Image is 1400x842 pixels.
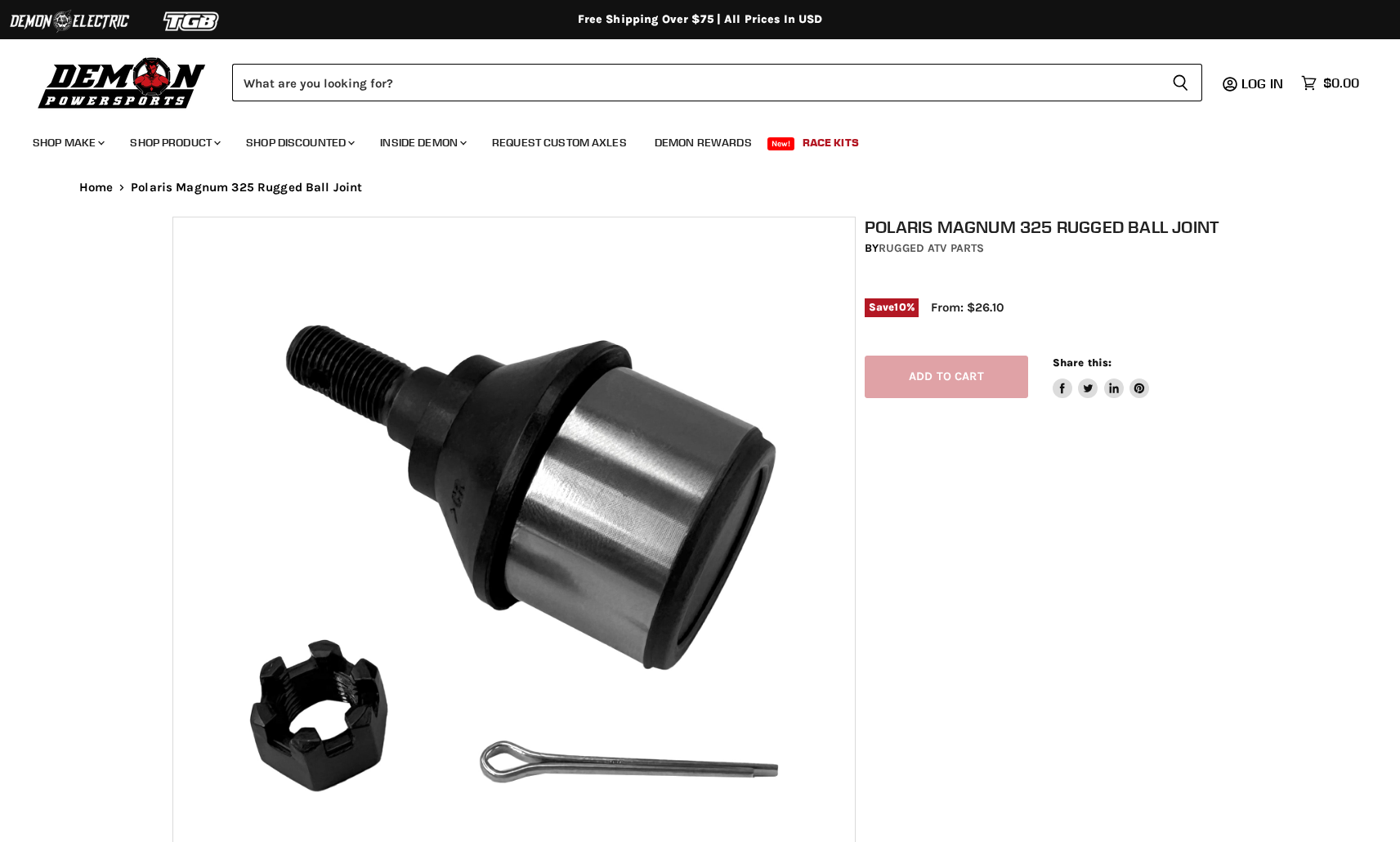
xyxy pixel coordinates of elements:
div: Free Shipping Over $75 | All Prices In USD [47,12,1354,27]
a: Shop Discounted [234,126,365,159]
form: Product [232,64,1202,101]
a: $0.00 [1293,71,1367,95]
input: Search [232,64,1159,101]
nav: Breadcrumbs [47,181,1354,195]
a: Rugged ATV Parts [879,241,984,255]
span: $0.00 [1323,75,1359,91]
img: TGB Logo 2 [131,6,253,37]
img: Demon Electric Logo 2 [8,6,131,37]
h1: Polaris Magnum 325 Rugged Ball Joint [865,217,1237,237]
div: by [865,240,1237,258]
span: 10 [894,301,906,313]
a: Inside Demon [368,126,476,159]
span: Polaris Magnum 325 Rugged Ball Joint [131,181,362,195]
a: Home [79,181,114,195]
a: Race Kits [790,126,871,159]
a: Demon Rewards [642,126,764,159]
img: Demon Powersports [33,53,212,111]
span: New! [767,137,795,150]
span: Share this: [1053,356,1112,369]
a: Shop Product [118,126,230,159]
a: Shop Make [20,126,114,159]
ul: Main menu [20,119,1355,159]
span: Log in [1241,75,1283,92]
a: Log in [1234,76,1293,91]
span: From: $26.10 [931,300,1004,315]
span: Save % [865,298,919,316]
button: Search [1159,64,1202,101]
aside: Share this: [1053,356,1150,399]
a: Request Custom Axles [480,126,639,159]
